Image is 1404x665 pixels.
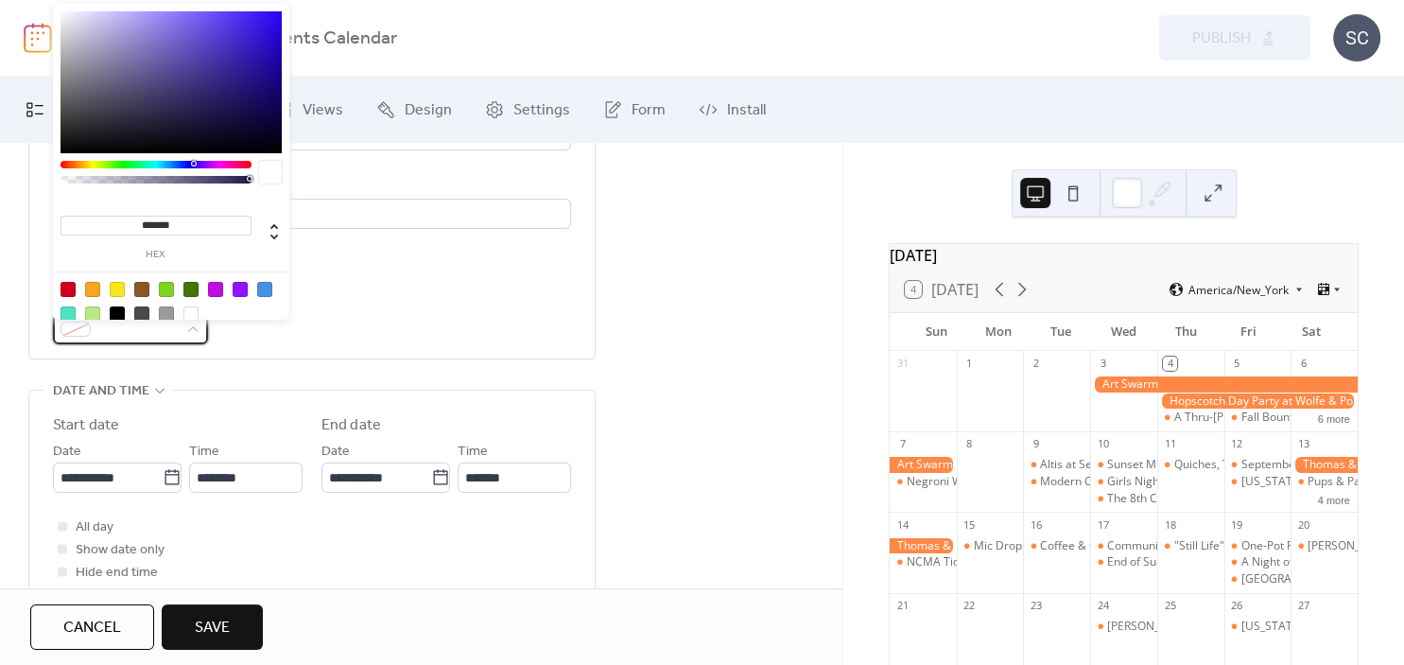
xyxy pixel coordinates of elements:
div: 31 [895,357,910,371]
div: 18 [1163,517,1177,532]
div: 9 [1029,437,1043,451]
a: Form [589,84,680,135]
div: 21 [895,599,910,613]
div: The 8th Continent with [PERSON_NAME] [1107,491,1317,507]
div: SC [1333,14,1380,61]
div: Modern Calligraphy for Beginners at W.E.L.D. Wine & Beer [1023,474,1090,490]
div: Fall Bounty Macarons [1224,410,1291,426]
div: Sun [905,313,967,351]
div: Wed [1092,313,1154,351]
div: Wilson Jazz Festival [1291,538,1358,554]
div: Art Swarm [1090,376,1358,393]
span: Date and time [53,380,149,403]
div: Pups & Pastries [1308,474,1390,490]
div: Thomas & Friends in the Garden at New Hope Valley Railway [1291,457,1358,473]
div: Altis at Serenity Sangria Social [1023,457,1090,473]
button: Cancel [30,604,154,650]
div: [DATE] [890,244,1358,267]
span: Settings [513,99,570,122]
div: 26 [1230,599,1244,613]
div: #FFFFFF [183,306,199,322]
div: #4A4A4A [134,306,149,322]
div: Sunset Music Series [1090,457,1157,473]
div: 1 [962,357,977,371]
div: Sat [1280,313,1343,351]
div: 12 [1230,437,1244,451]
span: America/New_York [1188,284,1289,295]
label: hex [61,250,251,260]
div: Girls Night Out [1090,474,1157,490]
div: Thu [1155,313,1218,351]
span: Time [458,441,488,464]
div: 23 [1029,599,1043,613]
div: North Carolina FC vs. Miami FC: Fall Fest/State Fair/College Night [1224,619,1291,635]
b: Local Events Calendar [217,21,397,57]
div: September Apples Aplenty [1240,457,1380,473]
div: Negroni Week Kickoff Event [907,474,1051,490]
div: Negroni Week Kickoff Event [890,474,957,490]
div: Quiches, Tarts, Pies ... Oh My! [1157,457,1224,473]
div: #000000 [110,306,125,322]
div: September Apples Aplenty [1224,457,1291,473]
div: End of Summer Cast Iron Cooking [1090,554,1157,570]
div: 13 [1296,437,1310,451]
div: #F5A623 [85,282,100,297]
div: Homegrown National Park with Professor Doug Tallamy [1224,571,1291,587]
div: 8 [962,437,977,451]
span: Time [189,441,219,464]
div: Start date [53,414,119,437]
div: #50E3C2 [61,306,76,322]
div: #F8E71C [110,282,125,297]
div: Coffee & Culture [1023,538,1090,554]
div: 11 [1163,437,1177,451]
div: 16 [1029,517,1043,532]
div: Fri [1218,313,1280,351]
div: North Carolina FC vs. El Paso Locomotive: BBQ, Beer, Bourbon Night [1224,474,1291,490]
div: NCMA Tidewater Tea [890,554,957,570]
div: Tue [1030,313,1092,351]
span: Cancel [63,617,121,639]
div: 2 [1029,357,1043,371]
span: Form [632,99,666,122]
div: A Night of Romantasy Gala [1224,554,1291,570]
div: A Thru-Hiker’s Journey on the Pacific Crest Trail [1157,410,1224,426]
div: One-Pot Pasta [1224,538,1291,554]
a: Install [685,84,780,135]
div: Altis at Serenity Sangria Social [1040,457,1200,473]
span: Date [321,441,350,464]
div: A Night of Romantasy Gala [1240,554,1381,570]
div: [PERSON_NAME]’s Book Club [1107,619,1259,635]
div: 22 [962,599,977,613]
span: Save [195,617,230,639]
div: Mic Drop Club [974,538,1049,554]
div: Girls Night Out [1107,474,1185,490]
div: Location [53,173,567,196]
div: The 8th Continent with Dr. Meg Lowman [1090,491,1157,507]
div: 10 [1096,437,1110,451]
div: 5 [1230,357,1244,371]
div: Thomas & Friends in the Garden at New Hope Valley Railway [890,538,957,554]
div: 24 [1096,599,1110,613]
div: 17 [1096,517,1110,532]
div: "Still Life" Wine Tasting [1157,538,1224,554]
div: 27 [1296,599,1310,613]
div: Quiches, Tarts, Pies ... Oh My! [1174,457,1328,473]
a: Settings [471,84,584,135]
span: All day [76,516,113,539]
div: Hopscotch Day Party at Wolfe & Porter [1157,394,1358,410]
div: 20 [1296,517,1310,532]
span: Design [405,99,452,122]
div: #BD10E0 [208,282,223,297]
div: Coffee & Culture [1040,538,1128,554]
div: 4 [1163,357,1177,371]
img: logo [24,23,52,53]
div: Modern Calligraphy for Beginners at W.E.L.D. Wine & Beer [1040,474,1346,490]
div: Art Swarm [890,457,957,473]
a: Views [260,84,357,135]
div: 14 [895,517,910,532]
div: Mon [967,313,1030,351]
div: Pups & Pastries [1291,474,1358,490]
div: #B8E986 [85,306,100,322]
div: 19 [1230,517,1244,532]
